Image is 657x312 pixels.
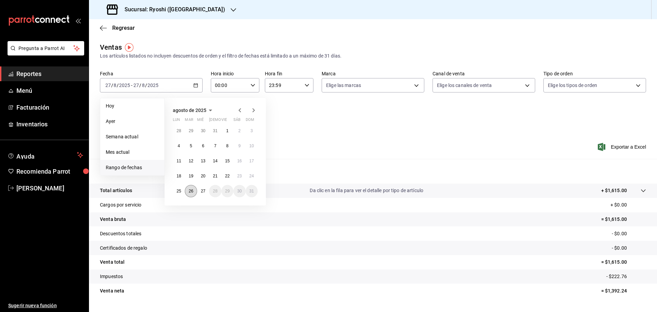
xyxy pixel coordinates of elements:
[221,117,227,125] abbr: viernes
[202,143,204,148] abbr: 6 de agosto de 2025
[225,159,230,163] abbr: 15 de agosto de 2025
[237,189,242,194] abbr: 30 de agosto de 2025
[543,71,646,76] label: Tipo de orden
[100,201,142,209] p: Cargos por servicio
[145,83,147,88] span: /
[117,83,119,88] span: /
[173,108,206,113] span: agosto de 2025
[612,245,646,252] p: - $0.00
[106,164,159,171] span: Rango de fechas
[221,155,233,167] button: 15 de agosto de 2025
[177,189,181,194] abbr: 25 de agosto de 2025
[233,185,245,197] button: 30 de agosto de 2025
[213,159,217,163] abbr: 14 de agosto de 2025
[221,170,233,182] button: 22 de agosto de 2025
[142,83,145,88] input: --
[173,125,185,137] button: 28 de julio de 2025
[177,128,181,133] abbr: 28 de julio de 2025
[100,287,124,295] p: Venta neta
[197,117,204,125] abbr: miércoles
[113,83,117,88] input: --
[105,83,111,88] input: --
[249,189,254,194] abbr: 31 de agosto de 2025
[100,25,135,31] button: Regresar
[238,128,241,133] abbr: 2 de agosto de 2025
[197,155,209,167] button: 13 de agosto de 2025
[213,174,217,178] abbr: 21 de agosto de 2025
[326,82,361,89] span: Elige las marcas
[246,117,254,125] abbr: domingo
[185,125,197,137] button: 29 de julio de 2025
[233,170,245,182] button: 23 de agosto de 2025
[610,201,646,209] p: + $0.00
[8,302,83,309] span: Sugerir nueva función
[246,140,258,152] button: 10 de agosto de 2025
[601,187,627,194] p: + $1,615.00
[16,184,83,193] span: [PERSON_NAME]
[201,174,205,178] abbr: 20 de agosto de 2025
[197,170,209,182] button: 20 de agosto de 2025
[225,174,230,178] abbr: 22 de agosto de 2025
[201,159,205,163] abbr: 13 de agosto de 2025
[226,143,229,148] abbr: 8 de agosto de 2025
[601,287,646,295] p: = $1,392.24
[433,71,535,76] label: Canal de venta
[237,159,242,163] abbr: 16 de agosto de 2025
[106,102,159,110] span: Hoy
[119,83,130,88] input: ----
[177,159,181,163] abbr: 11 de agosto de 2025
[173,170,185,182] button: 18 de agosto de 2025
[249,174,254,178] abbr: 24 de agosto de 2025
[310,187,423,194] p: Da clic en la fila para ver el detalle por tipo de artículo
[221,185,233,197] button: 29 de agosto de 2025
[249,159,254,163] abbr: 17 de agosto de 2025
[246,155,258,167] button: 17 de agosto de 2025
[177,174,181,178] abbr: 18 de agosto de 2025
[190,143,192,148] abbr: 5 de agosto de 2025
[246,170,258,182] button: 24 de agosto de 2025
[213,189,217,194] abbr: 28 de agosto de 2025
[226,128,229,133] abbr: 1 de agosto de 2025
[209,170,221,182] button: 21 de agosto de 2025
[100,245,147,252] p: Certificados de regalo
[197,140,209,152] button: 6 de agosto de 2025
[209,140,221,152] button: 7 de agosto de 2025
[213,128,217,133] abbr: 31 de julio de 2025
[189,128,193,133] abbr: 29 de julio de 2025
[106,149,159,156] span: Mes actual
[322,71,424,76] label: Marca
[601,216,646,223] p: = $1,615.00
[189,159,193,163] abbr: 12 de agosto de 2025
[106,118,159,125] span: Ayer
[233,117,241,125] abbr: sábado
[125,43,133,52] img: Tooltip marker
[16,69,83,78] span: Reportes
[209,155,221,167] button: 14 de agosto de 2025
[100,259,125,266] p: Venta total
[147,83,159,88] input: ----
[197,125,209,137] button: 30 de julio de 2025
[606,273,646,280] p: - $222.76
[185,117,193,125] abbr: martes
[111,83,113,88] span: /
[100,71,203,76] label: Fecha
[612,230,646,237] p: - $0.00
[139,83,141,88] span: /
[112,25,135,31] span: Regresar
[16,151,74,159] span: Ayuda
[548,82,597,89] span: Elige los tipos de orden
[173,185,185,197] button: 25 de agosto de 2025
[100,52,646,60] div: Los artículos listados no incluyen descuentos de orden y el filtro de fechas está limitado a un m...
[250,128,253,133] abbr: 3 de agosto de 2025
[100,230,141,237] p: Descuentos totales
[18,45,74,52] span: Pregunta a Parrot AI
[173,117,180,125] abbr: lunes
[16,86,83,95] span: Menú
[185,140,197,152] button: 5 de agosto de 2025
[75,18,81,23] button: open_drawer_menu
[100,167,646,175] p: Resumen
[100,216,126,223] p: Venta bruta
[599,143,646,151] button: Exportar a Excel
[437,82,492,89] span: Elige los canales de venta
